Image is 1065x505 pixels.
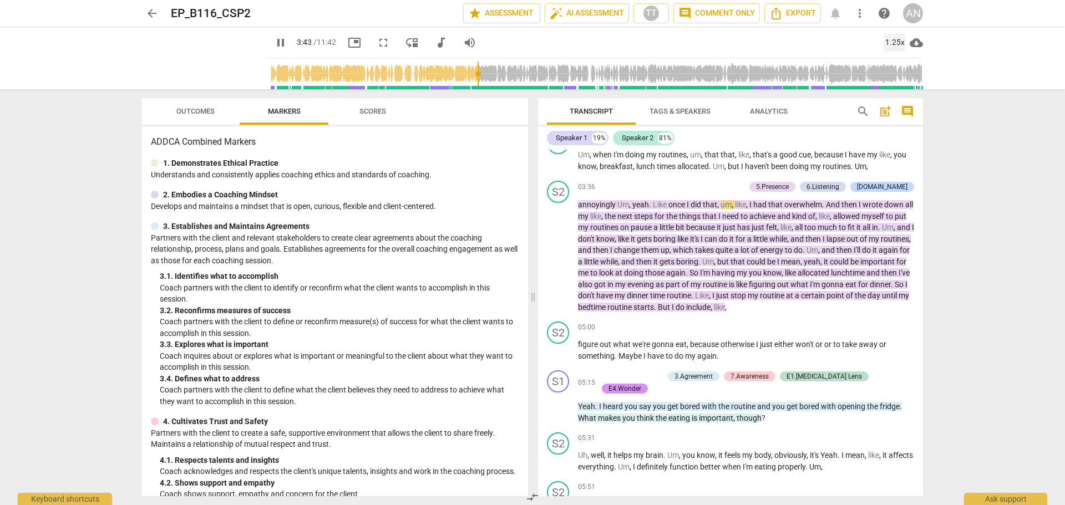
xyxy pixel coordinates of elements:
[822,200,826,209] span: .
[578,182,595,192] span: 03:36
[714,257,717,266] span: ,
[636,162,657,171] span: lunch
[618,234,631,243] span: like
[819,212,830,221] span: Filler word
[661,246,670,254] span: up
[760,246,785,254] span: energy
[792,212,808,221] span: kind
[818,246,821,254] span: ,
[605,212,617,221] span: the
[867,150,879,159] span: my
[854,103,872,120] button: Search
[881,234,909,243] span: routines
[653,234,677,243] span: boring
[824,257,830,266] span: it
[753,150,773,159] span: that's
[773,150,779,159] span: a
[860,257,896,266] span: important
[856,105,870,118] span: search
[657,162,677,171] span: times
[894,150,906,159] span: you
[600,162,633,171] span: breakfast
[781,257,800,266] span: mean
[526,491,539,504] span: compare_arrows
[163,221,310,232] p: 3. Establishes and Maintains Agreements
[171,7,251,21] h2: EP_B116_CSP2
[649,200,653,209] span: .
[785,268,798,277] span: like
[879,150,890,159] span: Filler word
[785,246,794,254] span: to
[624,268,645,277] span: doing
[641,246,661,254] span: them
[678,7,755,20] span: Comment only
[594,280,607,289] span: got
[768,200,784,209] span: that
[632,200,649,209] span: yeah
[151,135,519,149] h3: ADDCA Combined Markers
[750,107,788,115] span: Analytics
[818,223,839,232] span: much
[723,223,737,232] span: just
[741,212,749,221] span: to
[876,103,894,120] button: Add summary
[881,268,899,277] span: then
[820,257,824,266] span: ,
[145,7,159,20] span: arrow_back
[660,257,676,266] span: gets
[633,3,669,23] button: TT
[653,200,668,209] span: Filler word
[431,33,451,53] button: Switch to audio player
[701,234,704,243] span: I
[578,280,594,289] span: also
[903,3,923,23] button: AN
[766,223,777,232] span: felt
[545,3,629,23] button: AI Assessment
[690,234,701,243] span: it's
[869,234,881,243] span: my
[578,212,590,221] span: my
[777,212,792,221] span: and
[884,34,905,52] div: 1.25x
[468,7,535,20] span: Assessment
[853,7,866,20] span: more_vert
[735,200,746,209] span: Filler word
[811,150,814,159] span: ,
[826,234,846,243] span: lapse
[900,246,910,254] span: for
[627,280,656,289] span: evening
[704,234,719,243] span: can
[721,150,735,159] span: that
[863,200,884,209] span: wrote
[846,234,860,243] span: out
[578,200,617,209] span: annoyingly
[912,223,914,232] span: I
[724,162,728,171] span: ,
[614,246,641,254] span: change
[151,169,519,181] p: Understands and consistently applies coaching ethics and standards of coaching.
[737,268,749,277] span: my
[578,246,593,254] span: and
[677,234,690,243] span: like
[747,234,753,243] span: a
[896,257,906,266] span: for
[658,150,687,159] span: routines
[702,257,714,266] span: Filler word
[807,246,818,254] span: Filler word
[656,280,666,289] span: as
[373,33,393,53] button: Fullscreen
[752,223,766,232] span: just
[804,257,820,266] span: yeah
[886,212,895,221] span: to
[910,36,923,49] span: cloud_download
[814,150,845,159] span: because
[687,150,690,159] span: ,
[841,200,859,209] span: then
[620,223,631,232] span: on
[689,268,700,277] span: So
[897,223,912,232] span: and
[359,107,386,115] span: Scores
[593,246,610,254] span: then
[176,107,215,115] span: Outcomes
